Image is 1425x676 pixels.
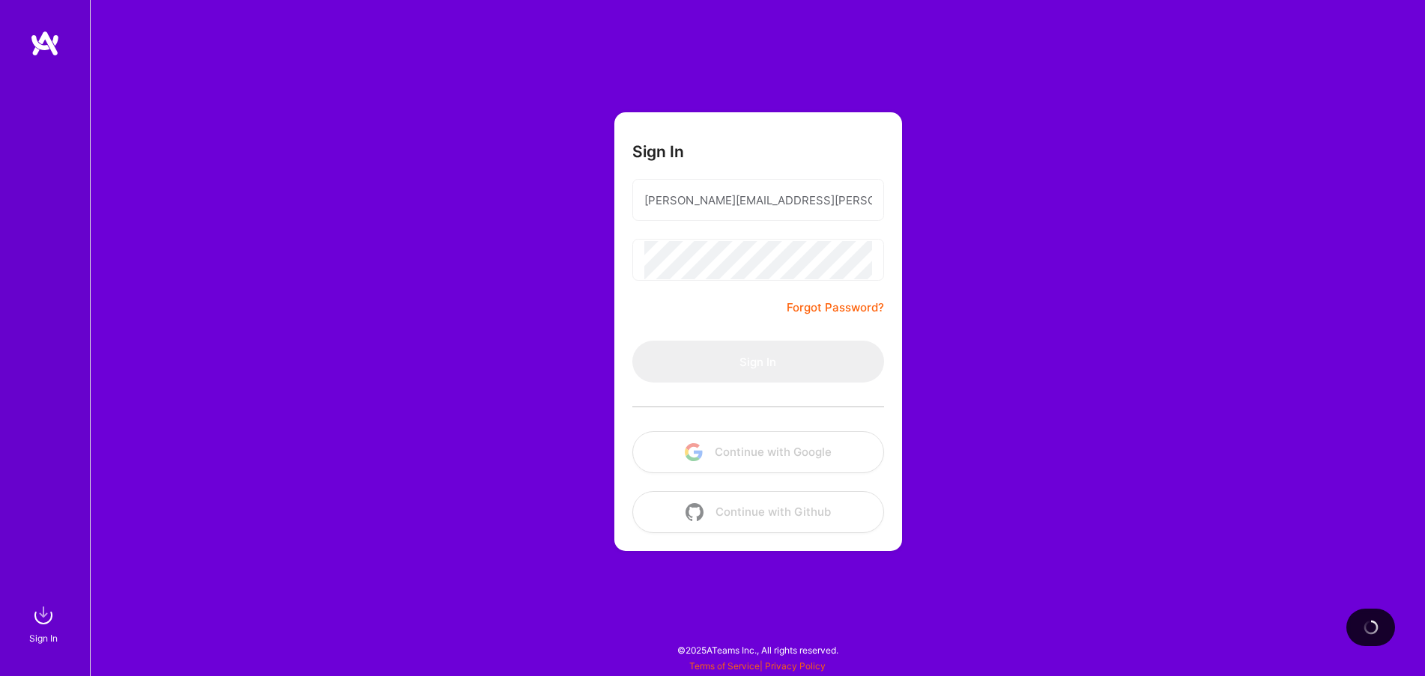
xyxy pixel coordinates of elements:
[632,491,884,533] button: Continue with Github
[29,630,58,646] div: Sign In
[632,341,884,383] button: Sign In
[787,299,884,317] a: Forgot Password?
[765,660,826,672] a: Privacy Policy
[28,600,58,630] img: sign in
[632,142,684,161] h3: Sign In
[632,431,884,473] button: Continue with Google
[1364,620,1379,635] img: loading
[644,181,872,219] input: Email...
[689,660,760,672] a: Terms of Service
[685,443,703,461] img: icon
[30,30,60,57] img: logo
[31,600,58,646] a: sign inSign In
[689,660,826,672] span: |
[686,503,704,521] img: icon
[90,631,1425,669] div: © 2025 ATeams Inc., All rights reserved.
